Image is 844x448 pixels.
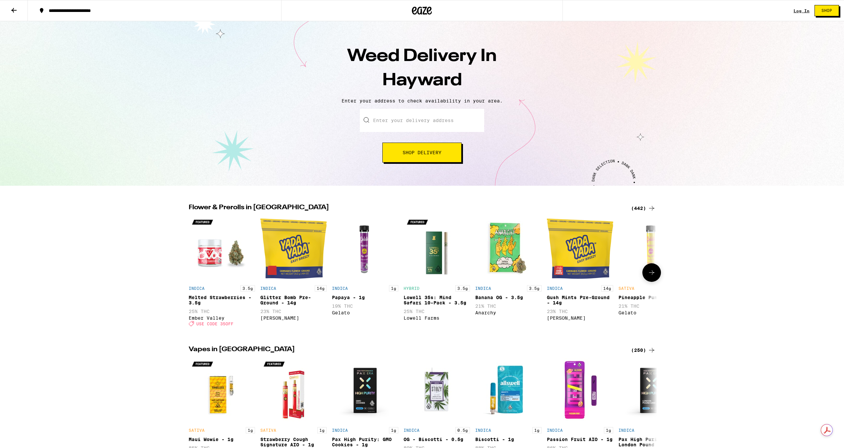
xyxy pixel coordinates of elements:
div: Anarchy [475,310,542,315]
div: Glitter Bomb Pre-Ground - 14g [260,295,327,305]
p: HYBRID [404,286,420,290]
div: Open page for Pineapple Punch - 1g from Gelato [618,216,685,330]
p: Enter your address to check availability in your area. [7,98,837,103]
div: Open page for Gush Mints Pre-Ground - 14g from Yada Yada [547,216,613,330]
h2: Vapes in [GEOGRAPHIC_DATA] [189,346,623,354]
div: Gelato [332,310,398,315]
p: 14g [601,285,613,291]
p: INDICA [547,428,563,432]
img: Ember Valley - Melted Strawberries - 3.5g [189,216,255,282]
p: 19% THC [332,303,398,309]
span: Shop [821,9,832,13]
img: Timeless - Maui Wowie - 1g [189,357,255,424]
p: 1g [246,427,255,433]
div: [PERSON_NAME] [547,315,613,321]
div: OG - Biscotti - 0.5g [404,437,470,442]
p: 14g [315,285,327,291]
p: INDICA [332,428,348,432]
img: Gelato - Pineapple Punch - 1g [618,216,685,282]
p: SATIVA [189,428,205,432]
div: Ember Valley [189,315,255,321]
div: Banana OG - 3.5g [475,295,542,300]
div: Maui Wowie - 1g [189,437,255,442]
p: 1g [532,427,542,433]
img: Allswell - Biscotti - 1g [475,357,542,424]
img: STIIIZY - OG - Biscotti - 0.5g [404,357,470,424]
img: Yada Yada - Gush Mints Pre-Ground - 14g [547,216,613,282]
p: INDICA [475,286,491,290]
img: Yada Yada - Glitter Bomb Pre-Ground - 14g [260,216,327,282]
img: PAX - Pax High Purity: London Pound Cake - 1g [618,357,685,424]
p: INDICA [475,428,491,432]
div: Papaya - 1g [332,295,398,300]
div: Open page for Melted Strawberries - 3.5g from Ember Valley [189,216,255,330]
div: Gelato [618,310,685,315]
span: Shop Delivery [403,150,441,155]
div: Pax High Purity: London Pound Cake - 1g [618,437,685,447]
h2: Flower & Prerolls in [GEOGRAPHIC_DATA] [189,204,623,212]
img: Gelato - Papaya - 1g [332,216,398,282]
h1: Weed Delivery In [306,44,538,93]
div: [PERSON_NAME] [260,315,327,321]
img: DIME - Strawberry Cough Signature AIO - 1g [260,357,327,424]
span: USE CODE 35OFF [196,321,233,326]
p: 0.5g [455,427,470,433]
p: SATIVA [618,286,634,290]
a: (442) [631,204,656,212]
a: Log In [794,9,810,13]
p: 21% THC [618,303,685,309]
button: Shop Delivery [382,143,462,162]
p: 3.5g [527,285,542,291]
p: 1g [317,427,327,433]
div: Melted Strawberries - 3.5g [189,295,255,305]
p: 23% THC [547,309,613,314]
img: Fuzed - Passion Fruit AIO - 1g [547,357,613,424]
a: Shop [810,5,844,16]
div: Open page for Glitter Bomb Pre-Ground - 14g from Yada Yada [260,216,327,330]
input: Enter your delivery address [360,109,484,132]
p: INDICA [189,286,205,290]
img: PAX - Pax High Purity: GMO Cookies - 1g [332,357,398,424]
p: 21% THC [475,303,542,309]
div: Strawberry Cough Signature AIO - 1g [260,437,327,447]
button: Shop [814,5,839,16]
a: (250) [631,346,656,354]
div: Open page for Lowell 35s: Mind Safari 10-Pack - 3.5g from Lowell Farms [404,216,470,330]
div: Lowell Farms [404,315,470,321]
div: Pax High Purity: GMO Cookies - 1g [332,437,398,447]
p: INDICA [618,428,634,432]
span: Hayward [382,72,462,89]
img: Anarchy - Banana OG - 3.5g [475,216,542,282]
p: 25% THC [189,309,255,314]
p: 1g [389,427,398,433]
p: 23% THC [260,309,327,314]
div: Gush Mints Pre-Ground - 14g [547,295,613,305]
p: 1g [389,285,398,291]
div: Open page for Banana OG - 3.5g from Anarchy [475,216,542,330]
p: INDICA [547,286,563,290]
p: SATIVA [260,428,276,432]
div: Biscotti - 1g [475,437,542,442]
p: 3.5g [240,285,255,291]
p: INDICA [404,428,420,432]
p: INDICA [332,286,348,290]
img: Lowell Farms - Lowell 35s: Mind Safari 10-Pack - 3.5g [404,216,470,282]
p: 25% THC [404,309,470,314]
p: INDICA [260,286,276,290]
p: 3.5g [455,285,470,291]
div: Pineapple Punch - 1g [618,295,685,300]
div: Open page for Papaya - 1g from Gelato [332,216,398,330]
div: Passion Fruit AIO - 1g [547,437,613,442]
div: Lowell 35s: Mind Safari 10-Pack - 3.5g [404,295,470,305]
p: 1g [604,427,613,433]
